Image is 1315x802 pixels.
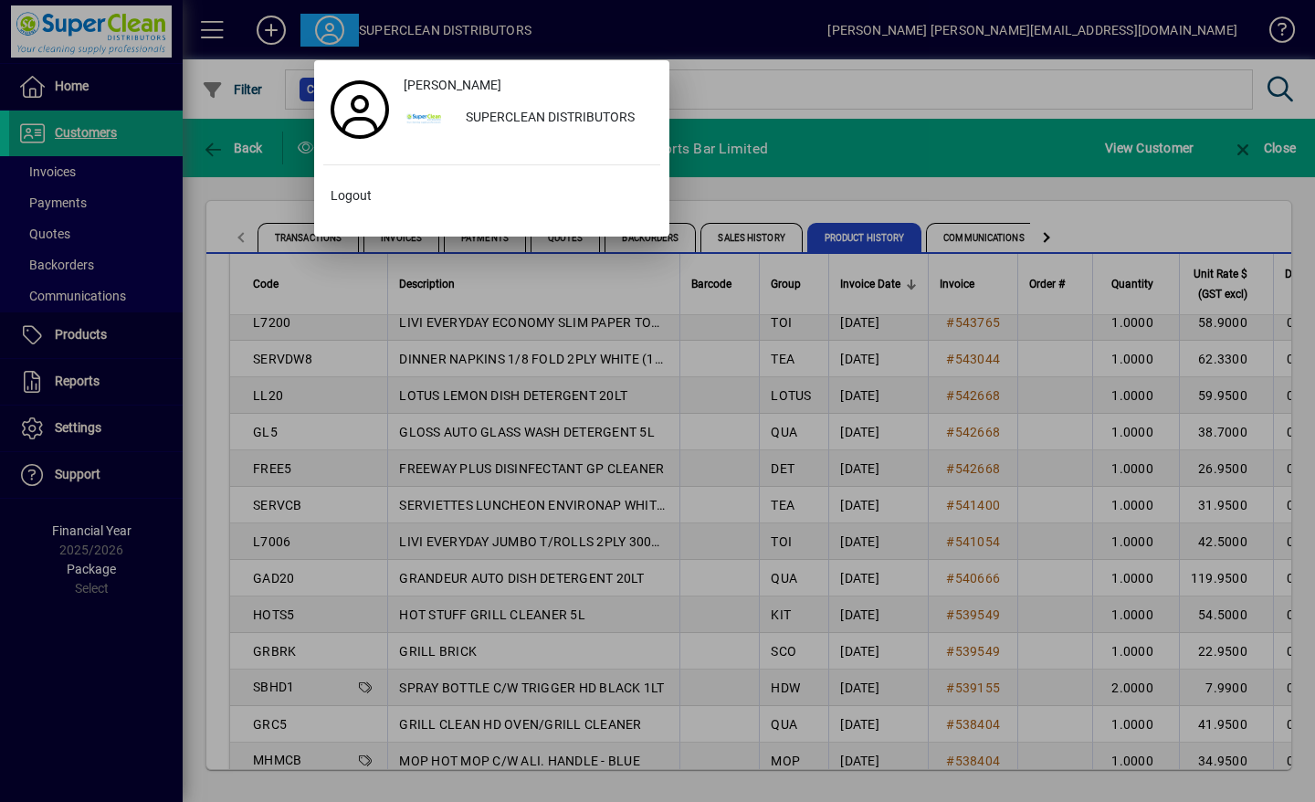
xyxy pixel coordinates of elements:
[323,93,396,126] a: Profile
[396,102,660,135] button: SUPERCLEAN DISTRIBUTORS
[451,102,660,135] div: SUPERCLEAN DISTRIBUTORS
[323,180,660,213] button: Logout
[404,76,501,95] span: [PERSON_NAME]
[396,69,660,102] a: [PERSON_NAME]
[331,186,372,206] span: Logout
